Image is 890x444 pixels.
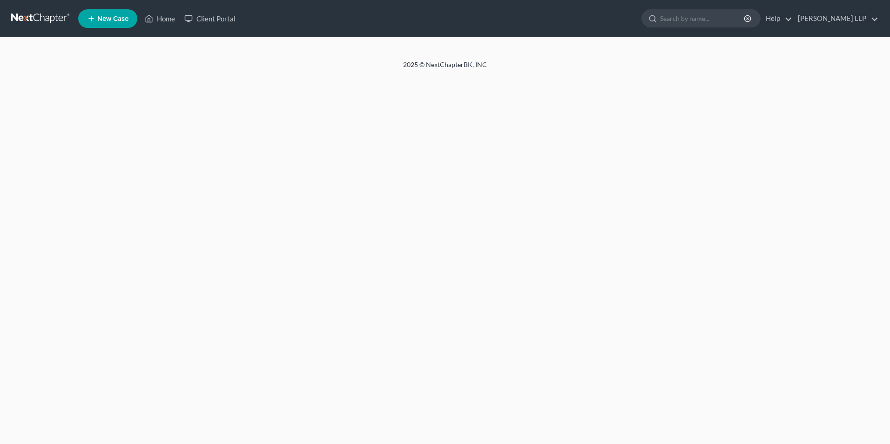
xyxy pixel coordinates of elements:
[97,15,128,22] span: New Case
[180,60,710,77] div: 2025 © NextChapterBK, INC
[793,10,878,27] a: [PERSON_NAME] LLP
[660,10,745,27] input: Search by name...
[140,10,180,27] a: Home
[761,10,792,27] a: Help
[180,10,240,27] a: Client Portal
